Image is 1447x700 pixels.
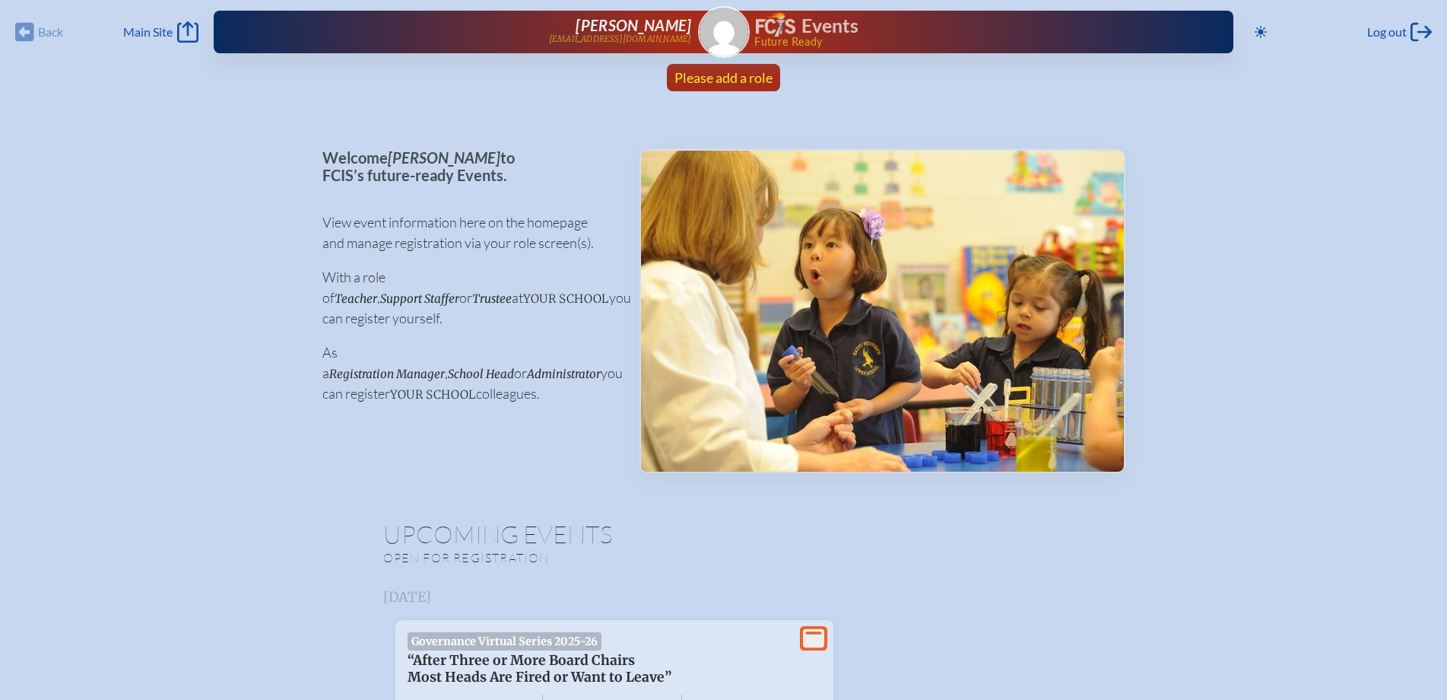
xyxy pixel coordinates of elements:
span: [PERSON_NAME] [388,148,500,167]
img: Gravatar [700,8,748,56]
h1: Upcoming Events [383,522,1065,546]
p: Welcome to FCIS’s future-ready Events. [322,149,615,183]
span: [PERSON_NAME] [576,16,691,34]
div: FCIS Events — Future ready [756,12,1185,47]
a: [PERSON_NAME][EMAIL_ADDRESS][DOMAIN_NAME] [262,17,692,47]
span: Support Staffer [380,291,459,306]
span: Log out [1367,24,1407,40]
p: View event information here on the homepage and manage registration via your role screen(s). [322,212,615,253]
a: Main Site [123,21,198,43]
span: Trustee [472,291,512,306]
span: Main Site [123,24,173,40]
span: Future Ready [754,37,1185,47]
span: your school [523,291,609,306]
span: Please add a role [674,69,773,86]
span: your school [390,387,476,402]
img: Events [641,151,1124,472]
span: Administrator [527,367,601,381]
span: Governance Virtual Series 2025-26 [408,632,602,651]
span: “After Three or More Board Chairs Most Heads Are Fired or Want to Leave” [408,652,671,686]
a: Please add a role [668,64,779,91]
a: Gravatar [698,6,750,58]
span: Registration Manager [329,367,445,381]
span: Teacher [335,291,377,306]
p: With a role of , or at you can register yourself. [322,267,615,329]
h3: [DATE] [383,590,1065,605]
p: [EMAIL_ADDRESS][DOMAIN_NAME] [549,34,692,44]
span: School Head [448,367,514,381]
p: As a , or you can register colleagues. [322,342,615,404]
p: Open for registration [383,550,785,565]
